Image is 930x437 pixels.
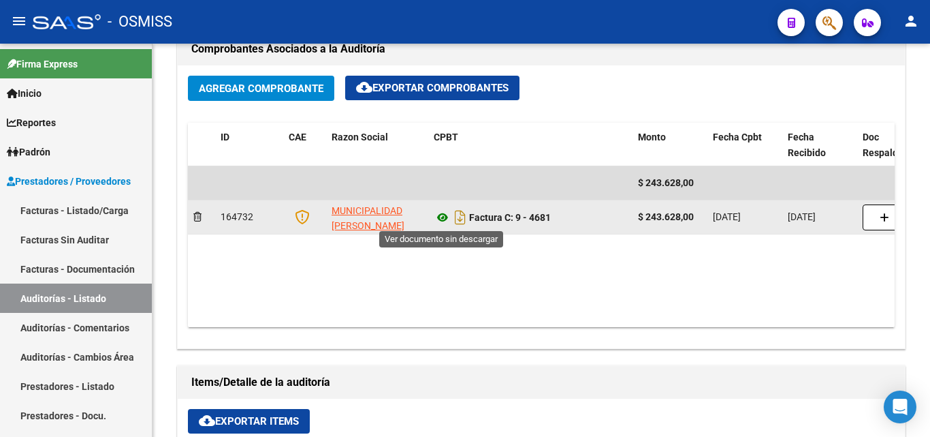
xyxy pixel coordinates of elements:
span: Razon Social [332,132,388,142]
span: Padrón [7,145,50,160]
datatable-header-cell: ID [215,123,283,168]
span: Inicio [7,86,42,101]
h1: Items/Detalle de la auditoría [191,372,891,393]
mat-icon: menu [11,13,27,29]
div: Open Intercom Messenger [884,391,916,423]
mat-icon: cloud_download [199,412,215,429]
span: ID [221,132,229,142]
span: CPBT [434,132,458,142]
span: [DATE] [713,211,741,222]
datatable-header-cell: CAE [283,123,326,168]
button: Agregar Comprobante [188,76,334,101]
span: Monto [638,132,666,142]
i: Descargar documento [451,207,469,228]
button: Exportar Comprobantes [345,76,519,100]
button: Exportar Items [188,409,310,434]
span: Exportar Items [199,415,299,427]
strong: $ 243.628,00 [638,211,694,222]
span: CAE [289,132,306,142]
span: MUNICIPALIDAD [PERSON_NAME][GEOGRAPHIC_DATA] [332,205,423,247]
datatable-header-cell: Razon Social [326,123,428,168]
span: Doc Respaldatoria [863,132,924,158]
datatable-header-cell: CPBT [428,123,632,168]
mat-icon: person [903,13,919,29]
h1: Comprobantes Asociados a la Auditoría [191,38,891,60]
mat-icon: cloud_download [356,79,372,95]
strong: Factura C: 9 - 4681 [469,212,551,223]
span: Prestadores / Proveedores [7,174,131,189]
span: 164732 [221,211,253,222]
span: Fecha Cpbt [713,132,762,142]
span: Reportes [7,115,56,130]
span: $ 243.628,00 [638,177,694,188]
datatable-header-cell: Monto [632,123,707,168]
span: Firma Express [7,57,78,72]
span: Fecha Recibido [788,132,826,158]
span: Exportar Comprobantes [356,82,509,94]
span: - OSMISS [108,7,172,37]
span: Agregar Comprobante [199,82,323,95]
datatable-header-cell: Fecha Cpbt [707,123,782,168]
span: [DATE] [788,211,816,222]
datatable-header-cell: Fecha Recibido [782,123,857,168]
